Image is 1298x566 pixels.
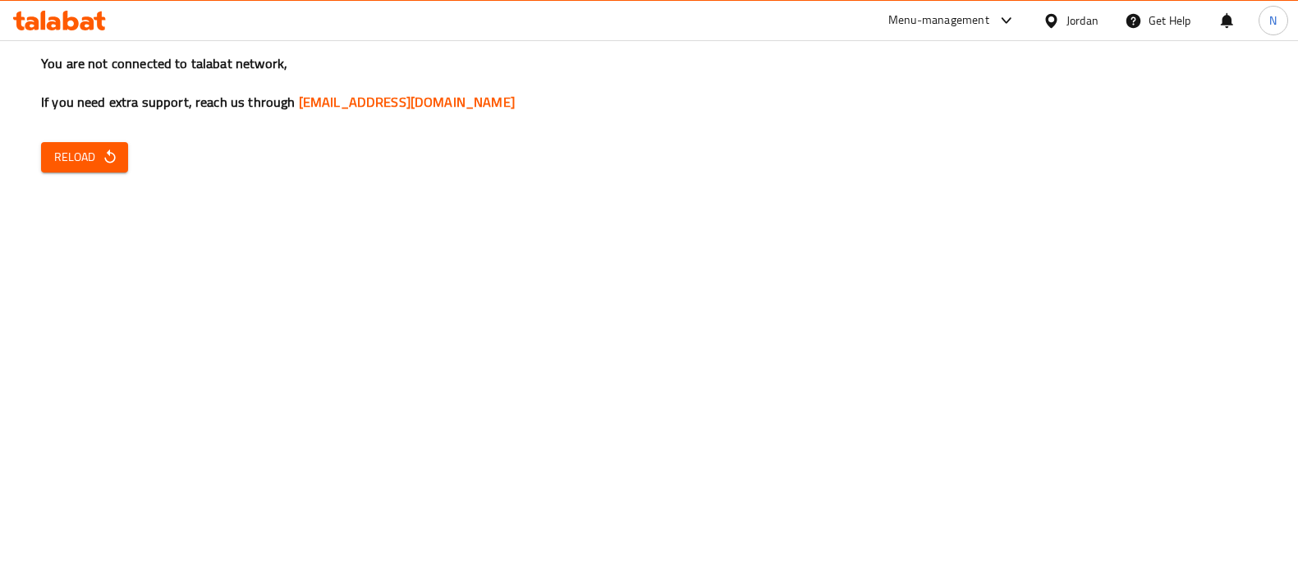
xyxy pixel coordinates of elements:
[1269,12,1277,30] span: N
[54,147,115,168] span: Reload
[299,90,515,114] a: [EMAIL_ADDRESS][DOMAIN_NAME]
[41,54,1257,112] h3: You are not connected to talabat network, If you need extra support, reach us through
[41,142,128,173] button: Reload
[1066,12,1098,30] div: Jordan
[888,11,989,30] div: Menu-management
